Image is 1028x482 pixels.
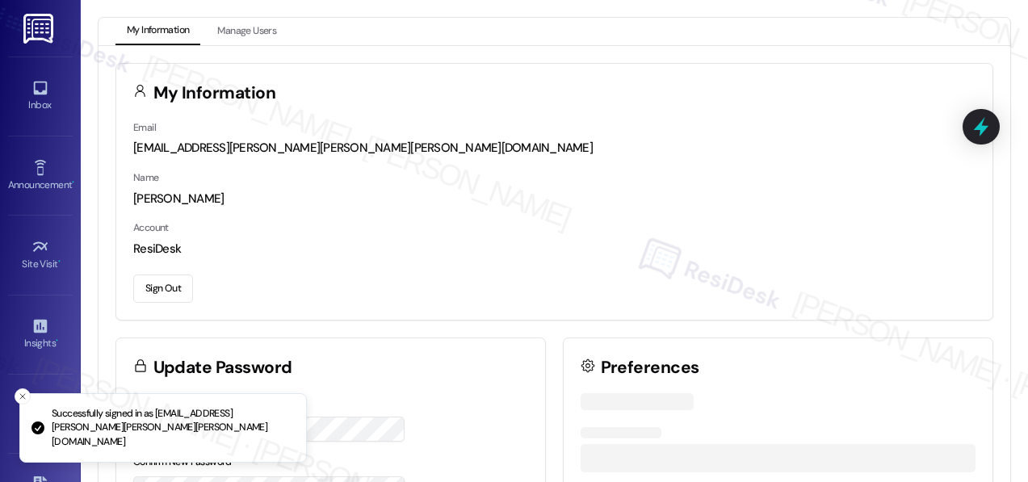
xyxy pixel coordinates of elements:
button: My Information [115,18,200,45]
div: ResiDesk [133,241,976,258]
div: [PERSON_NAME] [133,191,976,207]
h3: Update Password [153,359,292,376]
a: Insights • [8,312,73,356]
label: Email [133,121,156,134]
label: Account [133,221,169,234]
a: Buildings [8,392,73,435]
button: Sign Out [133,275,193,303]
h3: My Information [153,85,276,102]
button: Manage Users [206,18,287,45]
p: Successfully signed in as [EMAIL_ADDRESS][PERSON_NAME][PERSON_NAME][PERSON_NAME][DOMAIN_NAME] [52,407,293,450]
button: Close toast [15,388,31,404]
a: Inbox [8,74,73,118]
span: • [72,177,74,188]
span: • [56,335,58,346]
span: • [58,256,61,267]
label: Name [133,171,159,184]
a: Site Visit • [8,233,73,277]
img: ResiDesk Logo [23,14,57,44]
h3: Preferences [601,359,699,376]
div: [EMAIL_ADDRESS][PERSON_NAME][PERSON_NAME][PERSON_NAME][DOMAIN_NAME] [133,140,976,157]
